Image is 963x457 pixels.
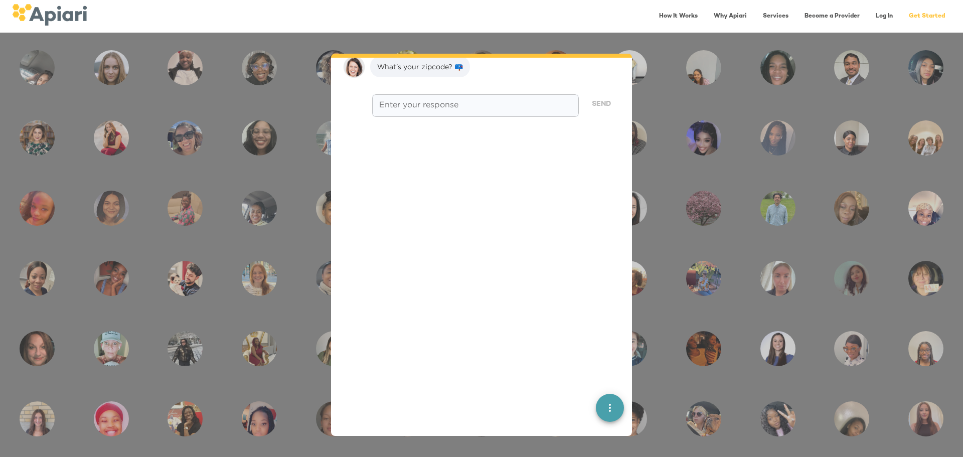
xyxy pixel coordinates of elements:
a: How It Works [653,6,704,27]
button: quick menu [596,394,624,422]
img: amy.37686e0395c82528988e.png [343,56,365,78]
img: logo [12,4,87,26]
a: Get Started [903,6,951,27]
a: Why Apiari [708,6,753,27]
a: Log In [870,6,899,27]
a: Services [757,6,794,27]
div: What's your zipcode? 📪 [377,62,463,72]
a: Become a Provider [798,6,866,27]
